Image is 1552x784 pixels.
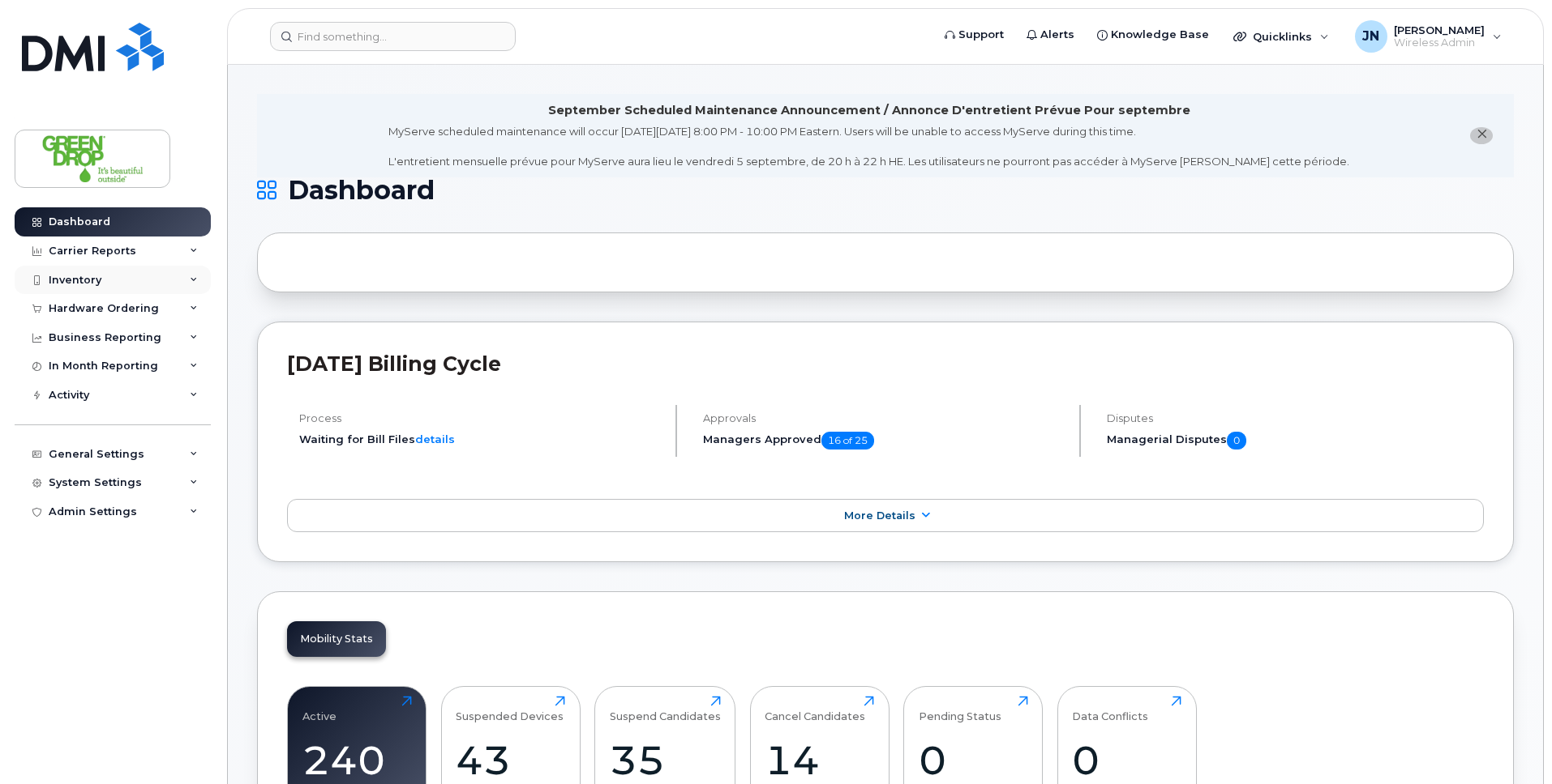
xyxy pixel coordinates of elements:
[302,736,412,784] div: 240
[456,696,564,722] div: Suspended Devices
[1072,736,1181,784] div: 0
[610,736,721,784] div: 35
[821,432,874,450] span: 16 of 25
[765,696,865,722] div: Cancel Candidates
[1072,696,1148,722] div: Data Conflicts
[1107,432,1484,450] h5: Managerial Disputes
[844,509,915,522] span: More Details
[1470,127,1493,144] button: close notification
[703,432,1065,450] h5: Managers Approved
[287,352,1484,376] h2: [DATE] Billing Cycle
[302,696,337,722] div: Active
[919,736,1028,784] div: 0
[548,102,1190,119] div: September Scheduled Maintenance Announcement / Annonce D'entretient Prévue Pour septembre
[288,178,435,202] span: Dashboard
[610,696,721,722] div: Suspend Candidates
[388,124,1349,169] div: MyServe scheduled maintenance will occur [DATE][DATE] 8:00 PM - 10:00 PM Eastern. Users will be u...
[1107,412,1484,424] h4: Disputes
[456,736,565,784] div: 43
[299,412,662,424] h4: Process
[415,432,455,445] a: details
[299,432,662,447] li: Waiting for Bill Files
[1227,432,1246,450] span: 0
[919,696,1001,722] div: Pending Status
[703,412,1065,424] h4: Approvals
[765,736,874,784] div: 14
